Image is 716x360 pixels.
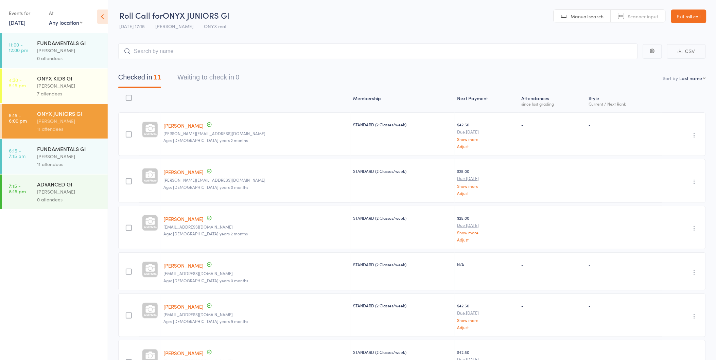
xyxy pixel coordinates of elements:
time: 5:15 - 6:00 pm [9,112,27,123]
div: ADVANCED GI [37,180,102,188]
span: Age: [DEMOGRAPHIC_DATA] years 0 months [163,184,248,190]
a: 7:15 -8:15 pmADVANCED GI[PERSON_NAME]0 attendees [2,175,108,209]
small: vikas_chaudhary@outlook.com [163,271,348,276]
div: - [589,168,659,174]
button: CSV [667,44,706,59]
button: Waiting to check in0 [177,70,239,88]
small: annaceroni@gmail.com [163,224,348,229]
div: Any location [49,19,83,26]
div: [PERSON_NAME] [37,152,102,160]
span: Age: [DEMOGRAPHIC_DATA] years 9 months [163,318,248,324]
a: [DATE] [9,19,25,26]
div: Atten­dances [519,91,586,109]
div: 0 [235,73,239,81]
button: Checked in11 [118,70,161,88]
span: ONYX mat [204,23,226,30]
span: Scanner input [628,13,659,20]
a: Adjust [457,144,516,148]
div: STANDARD (2 Classes/week) [353,168,452,174]
a: Adjust [457,325,516,329]
div: - [522,122,583,127]
div: STANDARD (2 Classes/week) [353,215,452,221]
div: 0 attendees [37,196,102,203]
small: Due [DATE] [457,223,516,228]
div: STANDARD (2 Classes/week) [353,303,452,308]
input: Search by name [118,43,638,59]
a: [PERSON_NAME] [163,215,204,222]
label: Sort by [663,75,678,82]
div: FUNDAMENTALS GI [37,145,102,152]
div: - [589,262,659,267]
small: Nisreen.elsaidi162@hotmail.com [163,178,348,182]
div: STANDARD (2 Classes/week) [353,122,452,127]
div: Current / Next Rank [589,102,659,106]
div: - [522,262,583,267]
div: [PERSON_NAME] [37,188,102,196]
small: najmchohaili@gmail.com [163,312,348,317]
div: Last name [680,75,702,82]
div: 11 attendees [37,125,102,133]
div: since last grading [522,102,583,106]
span: Age: [DEMOGRAPHIC_DATA] years 2 months [163,231,248,236]
small: Due [DATE] [457,176,516,181]
small: Due [DATE] [457,310,516,315]
time: 4:30 - 5:15 pm [9,77,26,88]
a: Show more [457,230,516,235]
div: $42.50 [457,303,516,329]
div: Next Payment [455,91,519,109]
div: STANDARD (2 Classes/week) [353,262,452,267]
a: Adjust [457,191,516,195]
span: ONYX JUNIORS GI [163,10,229,21]
div: $42.50 [457,122,516,148]
div: $25.00 [457,215,516,242]
time: 11:00 - 12:00 pm [9,42,28,53]
span: [PERSON_NAME] [155,23,193,30]
span: Age: [DEMOGRAPHIC_DATA] years 2 months [163,137,248,143]
div: FUNDAMENTALS GI [37,39,102,47]
div: 0 attendees [37,54,102,62]
span: Manual search [571,13,604,20]
a: [PERSON_NAME] [163,168,204,176]
span: Age: [DEMOGRAPHIC_DATA] years 0 months [163,277,248,283]
a: [PERSON_NAME] [163,303,204,310]
div: [PERSON_NAME] [37,82,102,90]
a: [PERSON_NAME] [163,122,204,129]
div: [PERSON_NAME] [37,117,102,125]
a: 5:15 -6:00 pmONYX JUNIORS GI[PERSON_NAME]11 attendees [2,104,108,139]
a: Adjust [457,237,516,242]
div: $25.00 [457,168,516,195]
div: 7 attendees [37,90,102,97]
time: 6:15 - 7:15 pm [9,148,25,159]
div: ONYX KIDS GI [37,74,102,82]
div: - [522,349,583,355]
a: 6:15 -7:15 pmFUNDAMENTALS GI[PERSON_NAME]11 attendees [2,139,108,174]
time: 7:15 - 8:15 pm [9,183,26,194]
div: 11 [154,73,161,81]
div: - [589,122,659,127]
a: 11:00 -12:00 pmFUNDAMENTALS GI[PERSON_NAME]0 attendees [2,33,108,68]
div: - [522,215,583,221]
div: - [589,303,659,308]
div: ONYX JUNIORS GI [37,110,102,117]
span: Roll Call for [119,10,163,21]
a: 4:30 -5:15 pmONYX KIDS GI[PERSON_NAME]7 attendees [2,69,108,103]
span: [DATE] 17:15 [119,23,145,30]
small: Nisreen.elsaidi162@hotmail.com [163,131,348,136]
a: [PERSON_NAME] [163,262,204,269]
div: Events for [9,7,42,19]
a: Show more [457,137,516,141]
div: - [522,303,583,308]
a: [PERSON_NAME] [163,349,204,357]
div: - [522,168,583,174]
div: 11 attendees [37,160,102,168]
div: - [589,215,659,221]
a: Exit roll call [671,10,706,23]
a: Show more [457,318,516,322]
div: Membership [351,91,455,109]
a: Show more [457,184,516,188]
div: At [49,7,83,19]
div: Style [586,91,662,109]
small: Due [DATE] [457,129,516,134]
div: STANDARD (2 Classes/week) [353,349,452,355]
div: [PERSON_NAME] [37,47,102,54]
